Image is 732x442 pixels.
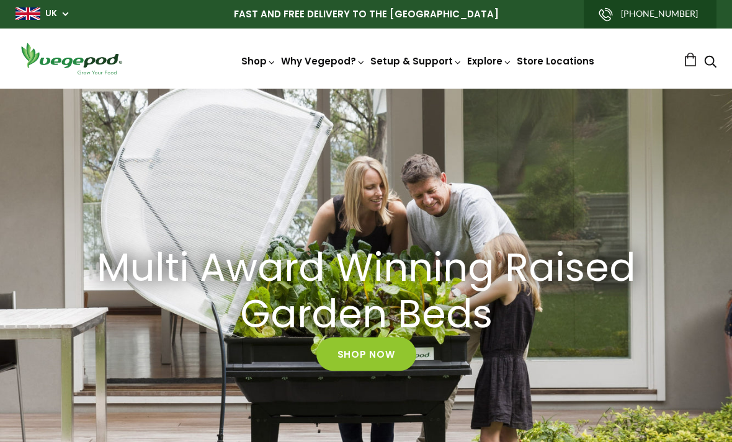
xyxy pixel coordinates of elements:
[467,55,512,68] a: Explore
[241,55,276,68] a: Shop
[281,55,365,68] a: Why Vegepod?
[370,55,462,68] a: Setup & Support
[316,338,416,371] a: Shop Now
[704,56,716,69] a: Search
[87,245,645,338] h2: Multi Award Winning Raised Garden Beds
[16,41,127,76] img: Vegepod
[71,245,662,338] a: Multi Award Winning Raised Garden Beds
[16,7,40,20] img: gb_large.png
[517,55,594,68] a: Store Locations
[45,7,57,20] a: UK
